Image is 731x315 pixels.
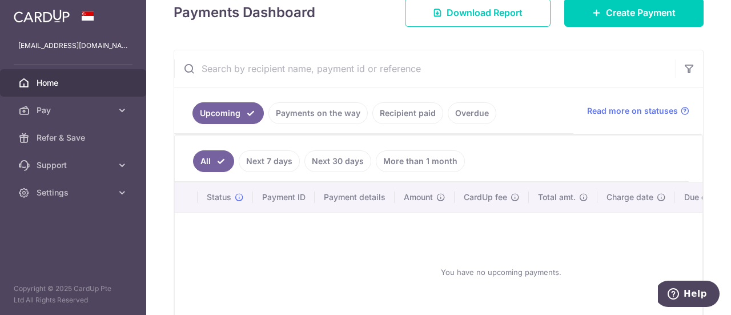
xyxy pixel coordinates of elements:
a: Payments on the way [268,102,368,124]
span: Amount [404,192,433,203]
span: CardUp fee [464,192,507,203]
a: All [193,150,234,172]
a: Read more on statuses [587,105,689,117]
a: Overdue [448,102,496,124]
a: More than 1 month [376,150,465,172]
span: Charge date [607,192,653,203]
a: Next 30 days [304,150,371,172]
th: Payment details [315,182,395,212]
span: Due date [684,192,718,203]
input: Search by recipient name, payment id or reference [174,50,676,87]
h4: Payments Dashboard [174,2,315,23]
span: Settings [37,187,112,198]
iframe: Opens a widget where you can find more information [658,281,720,309]
span: Home [37,77,112,89]
img: CardUp [14,9,70,23]
a: Recipient paid [372,102,443,124]
span: Status [207,192,231,203]
span: Create Payment [606,6,676,19]
p: [EMAIL_ADDRESS][DOMAIN_NAME] [18,40,128,51]
span: Read more on statuses [587,105,678,117]
th: Payment ID [253,182,315,212]
a: Upcoming [192,102,264,124]
a: Next 7 days [239,150,300,172]
span: Download Report [447,6,523,19]
span: Total amt. [538,192,576,203]
span: Support [37,160,112,171]
span: Refer & Save [37,132,112,143]
span: Pay [37,105,112,116]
